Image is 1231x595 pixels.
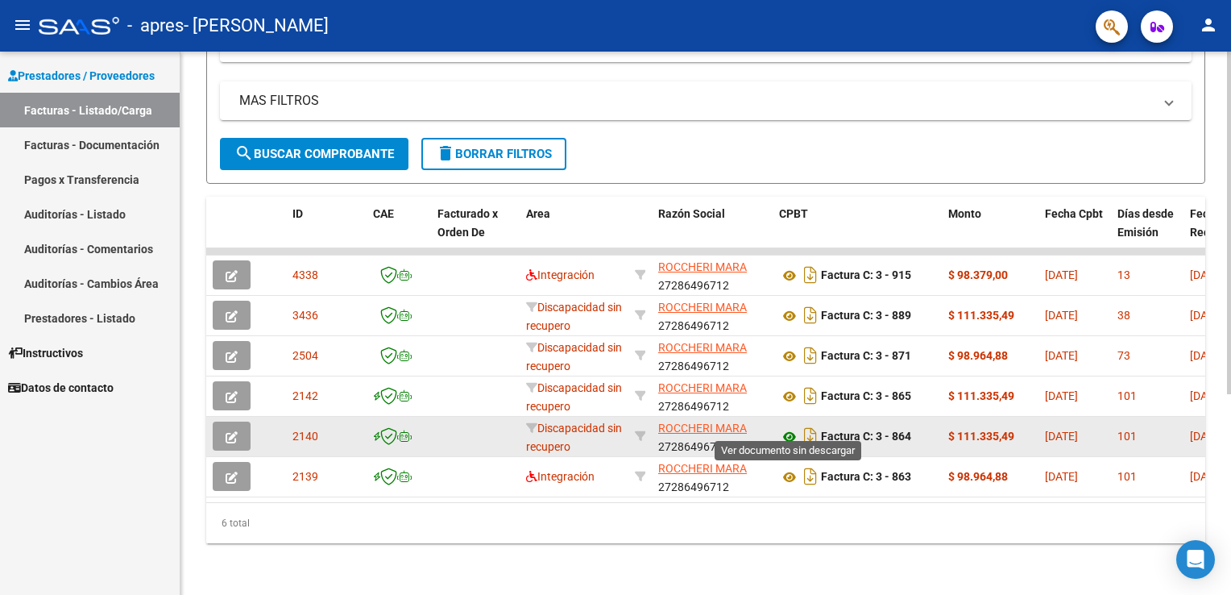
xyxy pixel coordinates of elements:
span: 2140 [292,430,318,443]
span: ROCCHERI MARA [658,341,747,354]
strong: $ 98.964,88 [948,470,1008,483]
span: Discapacidad sin recupero [526,301,622,332]
button: Borrar Filtros [421,138,566,170]
span: ROCCHERI MARA [658,381,747,394]
strong: Factura C: 3 - 865 [821,390,911,403]
span: 2139 [292,470,318,483]
span: Discapacidad sin recupero [526,341,622,372]
mat-expansion-panel-header: MAS FILTROS [220,81,1192,120]
span: Instructivos [8,344,83,362]
datatable-header-cell: Monto [942,197,1038,268]
i: Descargar documento [800,343,821,368]
strong: Factura C: 3 - 871 [821,350,911,363]
strong: $ 98.379,00 [948,268,1008,281]
span: 2504 [292,349,318,362]
span: [DATE] [1190,349,1223,362]
span: 2142 [292,389,318,402]
i: Descargar documento [800,302,821,328]
span: 73 [1117,349,1130,362]
datatable-header-cell: Facturado x Orden De [431,197,520,268]
span: 3436 [292,309,318,322]
datatable-header-cell: Días desde Emisión [1111,197,1183,268]
span: - apres [127,8,184,44]
datatable-header-cell: CAE [367,197,431,268]
span: CAE [373,207,394,220]
span: - [PERSON_NAME] [184,8,329,44]
div: 27286496712 [658,258,766,292]
mat-icon: person [1199,15,1218,35]
span: Facturado x Orden De [437,207,498,239]
div: 27286496712 [658,460,766,493]
span: [DATE] [1190,470,1223,483]
span: ID [292,207,303,220]
div: 27286496712 [658,298,766,332]
mat-icon: search [234,144,254,163]
span: ROCCHERI MARA [658,462,747,475]
strong: Factura C: 3 - 889 [821,310,911,322]
datatable-header-cell: ID [286,197,367,268]
i: Descargar documento [800,464,821,489]
strong: Factura C: 3 - 915 [821,269,911,282]
span: Prestadores / Proveedores [8,67,155,85]
strong: $ 111.335,49 [948,389,1014,402]
span: [DATE] [1190,389,1223,402]
span: CPBT [779,207,808,220]
span: Borrar Filtros [436,147,552,161]
span: [DATE] [1045,349,1078,362]
span: 4338 [292,268,318,281]
span: [DATE] [1045,389,1078,402]
span: Integración [526,470,595,483]
span: 38 [1117,309,1130,322]
button: Buscar Comprobante [220,138,408,170]
mat-icon: delete [436,144,455,163]
span: [DATE] [1045,430,1078,443]
datatable-header-cell: Fecha Cpbt [1038,197,1111,268]
span: Razón Social [658,207,725,220]
mat-panel-title: MAS FILTROS [239,92,1153,110]
span: Area [526,207,550,220]
i: Descargar documento [800,383,821,409]
div: 27286496712 [658,419,766,453]
strong: $ 111.335,49 [948,309,1014,322]
datatable-header-cell: Razón Social [652,197,773,268]
span: Datos de contacto [8,379,114,397]
i: Descargar documento [800,262,821,288]
span: [DATE] [1190,309,1223,322]
div: 27286496712 [658,339,766,372]
strong: $ 98.964,88 [948,349,1008,362]
span: [DATE] [1045,268,1078,281]
span: [DATE] [1190,430,1223,443]
div: Open Intercom Messenger [1176,540,1215,579]
i: Descargar documento [800,423,821,449]
datatable-header-cell: CPBT [773,197,942,268]
strong: $ 111.335,49 [948,430,1014,443]
strong: Factura C: 3 - 864 [821,431,911,443]
span: [DATE] [1045,470,1078,483]
span: [DATE] [1045,309,1078,322]
div: 27286496712 [658,379,766,413]
span: Monto [948,207,981,220]
datatable-header-cell: Area [520,197,628,268]
strong: Factura C: 3 - 863 [821,471,911,484]
span: 101 [1117,430,1137,443]
span: Integración [526,268,595,281]
span: Discapacidad sin recupero [526,381,622,413]
span: 101 [1117,470,1137,483]
span: 101 [1117,389,1137,402]
span: Discapacidad sin recupero [526,422,622,453]
span: 13 [1117,268,1130,281]
span: ROCCHERI MARA [658,422,747,435]
span: Buscar Comprobante [234,147,394,161]
span: Días desde Emisión [1117,207,1174,239]
span: ROCCHERI MARA [658,301,747,314]
mat-icon: menu [13,15,32,35]
span: [DATE] [1190,268,1223,281]
div: 6 total [206,503,1205,543]
span: Fecha Cpbt [1045,207,1103,220]
span: ROCCHERI MARA [658,260,747,273]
